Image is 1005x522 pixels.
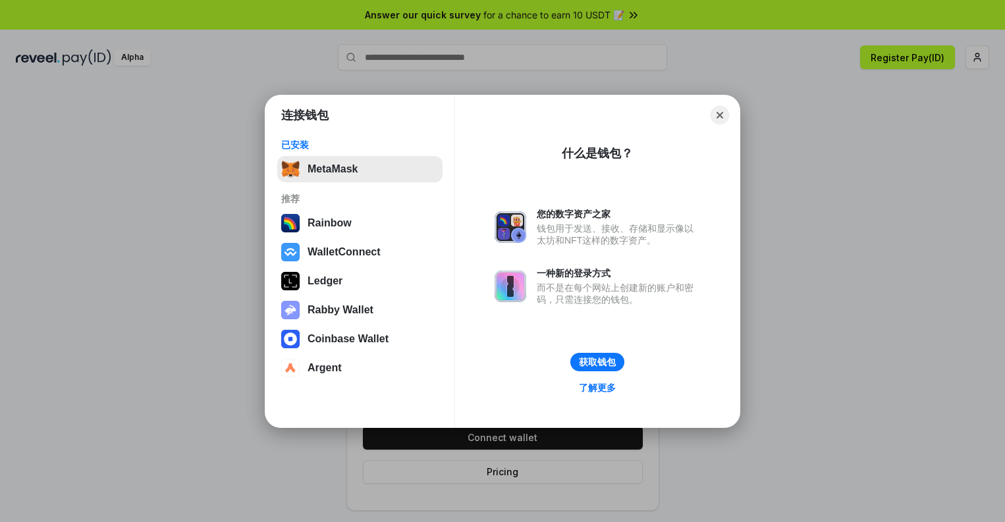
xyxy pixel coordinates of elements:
img: svg+xml,%3Csvg%20width%3D%2228%22%20height%3D%2228%22%20viewBox%3D%220%200%2028%2028%22%20fill%3D... [281,359,300,377]
div: Argent [308,362,342,374]
button: Rabby Wallet [277,297,443,323]
div: 推荐 [281,193,439,205]
div: 获取钱包 [579,356,616,368]
div: 钱包用于发送、接收、存储和显示像以太坊和NFT这样的数字资产。 [537,222,700,246]
div: Rainbow [308,217,352,229]
button: 获取钱包 [570,353,624,371]
img: svg+xml,%3Csvg%20xmlns%3D%22http%3A%2F%2Fwww.w3.org%2F2000%2Fsvg%22%20fill%3D%22none%22%20viewBox... [495,271,526,302]
a: 了解更多 [571,379,624,396]
div: Rabby Wallet [308,304,373,316]
div: WalletConnect [308,246,381,258]
div: 什么是钱包？ [562,145,633,161]
img: svg+xml,%3Csvg%20xmlns%3D%22http%3A%2F%2Fwww.w3.org%2F2000%2Fsvg%22%20fill%3D%22none%22%20viewBox... [495,211,526,243]
img: svg+xml,%3Csvg%20width%3D%22120%22%20height%3D%22120%22%20viewBox%3D%220%200%20120%20120%22%20fil... [281,214,300,232]
button: Argent [277,355,443,381]
img: svg+xml,%3Csvg%20xmlns%3D%22http%3A%2F%2Fwww.w3.org%2F2000%2Fsvg%22%20width%3D%2228%22%20height%3... [281,272,300,290]
div: 一种新的登录方式 [537,267,700,279]
div: Coinbase Wallet [308,333,389,345]
button: Rainbow [277,210,443,236]
button: Coinbase Wallet [277,326,443,352]
img: svg+xml,%3Csvg%20width%3D%2228%22%20height%3D%2228%22%20viewBox%3D%220%200%2028%2028%22%20fill%3D... [281,243,300,261]
button: MetaMask [277,156,443,182]
div: 您的数字资产之家 [537,208,700,220]
img: svg+xml,%3Csvg%20fill%3D%22none%22%20height%3D%2233%22%20viewBox%3D%220%200%2035%2033%22%20width%... [281,160,300,178]
img: svg+xml,%3Csvg%20width%3D%2228%22%20height%3D%2228%22%20viewBox%3D%220%200%2028%2028%22%20fill%3D... [281,330,300,348]
h1: 连接钱包 [281,107,329,123]
div: Ledger [308,275,342,287]
button: Ledger [277,268,443,294]
button: Close [711,106,729,124]
img: svg+xml,%3Csvg%20xmlns%3D%22http%3A%2F%2Fwww.w3.org%2F2000%2Fsvg%22%20fill%3D%22none%22%20viewBox... [281,301,300,319]
button: WalletConnect [277,239,443,265]
div: 已安装 [281,139,439,151]
div: 而不是在每个网站上创建新的账户和密码，只需连接您的钱包。 [537,282,700,305]
div: MetaMask [308,163,358,175]
div: 了解更多 [579,382,616,394]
